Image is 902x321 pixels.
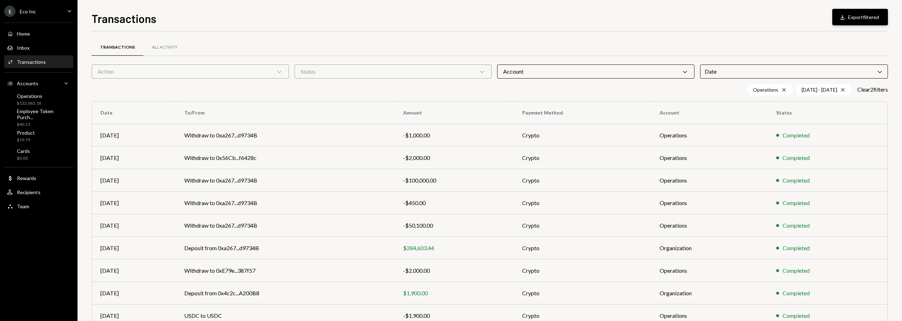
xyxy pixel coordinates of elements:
[143,38,186,56] a: All Activity
[176,169,395,192] td: Withdraw to 0xa267...d9734B
[100,44,135,50] div: Transactions
[17,189,41,195] div: Recipients
[100,244,167,252] div: [DATE]
[17,122,70,128] div: $40.11
[4,77,73,89] a: Accounts
[403,154,505,162] div: -$2,000.00
[17,137,35,143] div: $19.79
[832,9,888,25] button: Exportfiltered
[651,259,768,282] td: Operations
[92,38,143,56] a: Transactions
[92,101,176,124] th: Date
[514,282,651,304] td: Crypto
[783,176,810,185] div: Completed
[783,199,810,207] div: Completed
[403,221,505,230] div: -$50,100.00
[651,192,768,214] td: Operations
[497,64,694,79] div: Account
[783,154,810,162] div: Completed
[403,199,505,207] div: -$450.00
[17,155,30,161] div: $0.00
[768,101,888,124] th: Status
[4,172,73,184] a: Rewards
[100,154,167,162] div: [DATE]
[17,130,35,136] div: Product
[17,80,38,86] div: Accounts
[403,266,505,275] div: -$2,000.00
[514,214,651,237] td: Crypto
[20,8,36,14] div: Eco Inc
[17,175,36,181] div: Rewards
[403,244,505,252] div: $284,603.44
[17,203,29,209] div: Team
[395,101,514,124] th: Amount
[514,169,651,192] td: Crypto
[4,200,73,212] a: Team
[152,44,178,50] div: All Activity
[4,91,73,108] a: Operations$132,065.18
[100,131,167,140] div: [DATE]
[17,59,46,65] div: Transactions
[514,147,651,169] td: Crypto
[514,237,651,259] td: Crypto
[514,259,651,282] td: Crypto
[403,311,505,320] div: -$1,900.00
[4,128,73,144] a: Product$19.79
[651,169,768,192] td: Operations
[783,221,810,230] div: Completed
[783,131,810,140] div: Completed
[4,27,73,40] a: Home
[100,289,167,297] div: [DATE]
[651,214,768,237] td: Operations
[747,84,793,95] div: Operations
[783,244,810,252] div: Completed
[651,282,768,304] td: Organization
[17,100,42,106] div: $132,065.18
[92,11,156,25] h1: Transactions
[403,176,505,185] div: -$100,000.00
[100,266,167,275] div: [DATE]
[4,186,73,198] a: Recipients
[4,109,73,126] a: Employee Token Purch...$40.11
[100,176,167,185] div: [DATE]
[295,64,492,79] div: Status
[651,237,768,259] td: Organization
[92,64,289,79] div: Action
[176,214,395,237] td: Withdraw to 0xa267...d9734B
[4,146,73,163] a: Cards$0.00
[100,199,167,207] div: [DATE]
[176,101,395,124] th: To/From
[17,108,70,120] div: Employee Token Purch...
[857,86,888,93] button: Clear2filters
[176,282,395,304] td: Deposit from 0x4c2c...A200B8
[514,124,651,147] td: Crypto
[17,148,30,154] div: Cards
[783,266,810,275] div: Completed
[403,289,505,297] div: $1,900.00
[651,101,768,124] th: Account
[651,124,768,147] td: Operations
[4,6,16,17] div: E
[403,131,505,140] div: -$1,000.00
[783,289,810,297] div: Completed
[17,31,30,37] div: Home
[17,45,30,51] div: Inbox
[100,221,167,230] div: [DATE]
[700,64,888,79] div: Date
[796,84,852,95] div: [DATE] - [DATE]
[176,124,395,147] td: Withdraw to 0xa267...d9734B
[783,311,810,320] div: Completed
[100,311,167,320] div: [DATE]
[514,101,651,124] th: Payment Method
[4,55,73,68] a: Transactions
[4,41,73,54] a: Inbox
[651,147,768,169] td: Operations
[176,147,395,169] td: Withdraw to 0x56Cb...f6428c
[176,237,395,259] td: Deposit from 0xa267...d9734B
[17,93,42,99] div: Operations
[514,192,651,214] td: Crypto
[176,259,395,282] td: Withdraw to 0xE79e...387f57
[176,192,395,214] td: Withdraw to 0xa267...d9734B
